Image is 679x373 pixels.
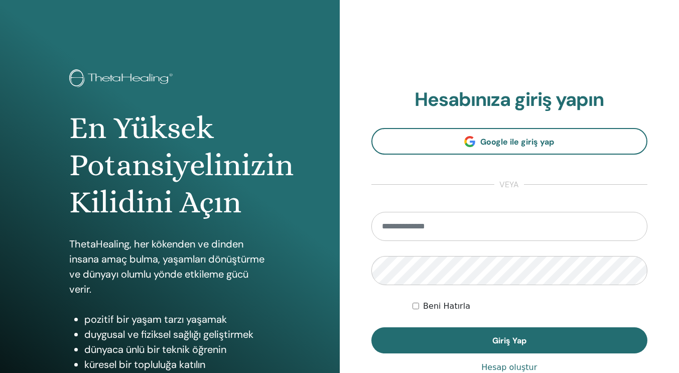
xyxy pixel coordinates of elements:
[423,300,470,312] label: Beni Hatırla
[480,137,554,147] span: Google ile giriş yap
[69,236,270,297] p: ThetaHealing, her kökenden ve dinden insana amaç bulma, yaşamları dönüştürme ve dünyayı olumlu yö...
[84,357,270,372] li: küresel bir topluluğa katılın
[84,327,270,342] li: duygusal ve fiziksel sağlığı geliştirmek
[492,335,526,346] span: Giriş Yap
[84,342,270,357] li: dünyaca ünlü bir teknik öğrenin
[371,128,648,155] a: Google ile giriş yap
[69,109,270,221] h1: En Yüksek Potansiyelinizin Kilidini Açın
[413,300,647,312] div: Keep me authenticated indefinitely or until I manually logout
[84,312,270,327] li: pozitif bir yaşam tarzı yaşamak
[371,88,648,111] h2: Hesabınıza giriş yapın
[494,179,524,191] span: veya
[371,327,648,353] button: Giriş Yap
